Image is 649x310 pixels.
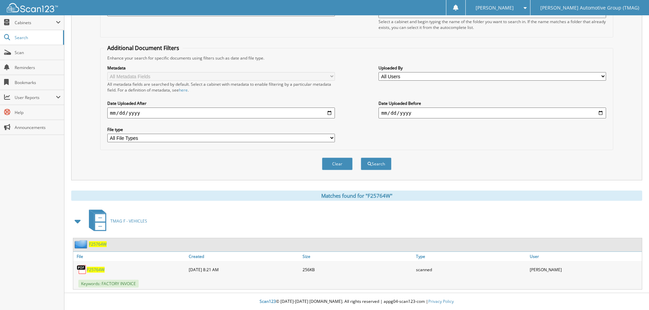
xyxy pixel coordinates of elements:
div: Enhance your search for specific documents using filters such as date and file type. [104,55,609,61]
a: here [179,87,188,93]
span: Scan [15,50,61,55]
label: Date Uploaded After [107,100,335,106]
span: Help [15,110,61,115]
input: end [378,108,606,118]
div: scanned [414,263,528,276]
button: Search [361,158,391,170]
a: User [528,252,642,261]
span: Cabinets [15,20,56,26]
span: Scan123 [260,298,276,304]
iframe: Chat Widget [615,277,649,310]
a: F25764W [89,241,107,247]
span: Reminders [15,65,61,70]
label: Date Uploaded Before [378,100,606,106]
div: [DATE] 8:21 AM [187,263,301,276]
img: PDF.png [77,264,87,275]
div: Select a cabinet and begin typing the name of the folder you want to search in. If the name match... [378,19,606,30]
span: Announcements [15,125,61,130]
img: folder2.png [75,240,89,248]
a: Created [187,252,301,261]
div: [PERSON_NAME] [528,263,642,276]
img: scan123-logo-white.svg [7,3,58,12]
span: User Reports [15,95,56,100]
span: Bookmarks [15,80,61,85]
a: Type [414,252,528,261]
div: 256KB [301,263,415,276]
span: Keywords: FACTORY INVOICE [78,280,139,288]
div: Matches found for "F25764W" [71,191,642,201]
a: Size [301,252,415,261]
label: File type [107,127,335,132]
a: F25764W [87,267,105,273]
label: Metadata [107,65,335,71]
label: Uploaded By [378,65,606,71]
span: TMAG F - VEHICLES [110,218,147,224]
button: Clear [322,158,353,170]
span: [PERSON_NAME] [476,6,514,10]
a: File [73,252,187,261]
span: Search [15,35,60,40]
div: All metadata fields are searched by default. Select a cabinet with metadata to enable filtering b... [107,81,335,93]
legend: Additional Document Filters [104,44,183,52]
input: start [107,108,335,118]
a: Privacy Policy [428,298,454,304]
a: TMAG F - VEHICLES [85,208,147,234]
span: [PERSON_NAME] Automotive Group (TMAG) [540,6,639,10]
div: © [DATE]-[DATE] [DOMAIN_NAME]. All rights reserved | appg04-scan123-com | [64,293,649,310]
